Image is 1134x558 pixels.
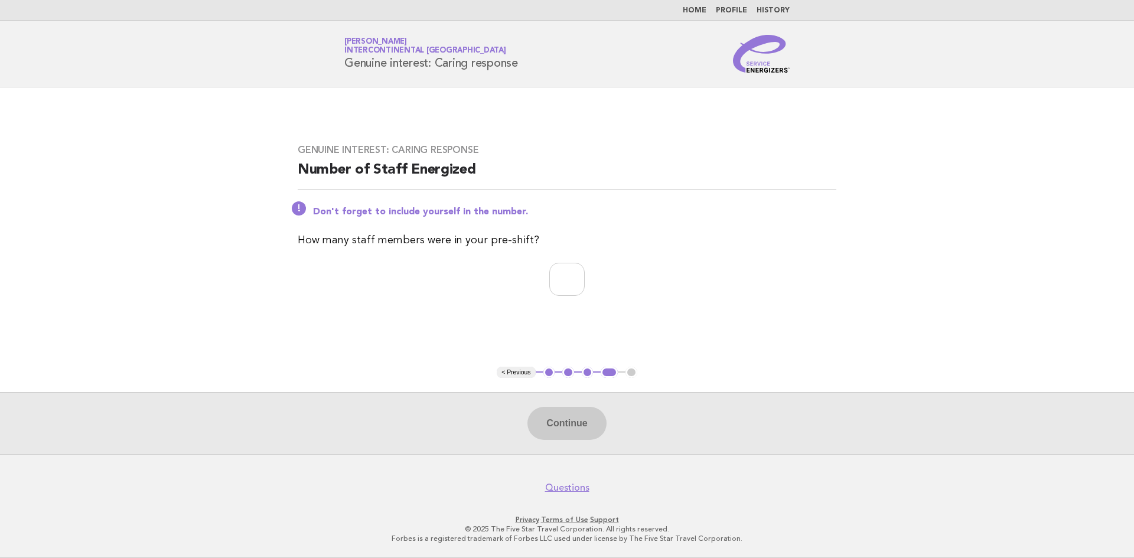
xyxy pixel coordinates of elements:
[516,515,539,524] a: Privacy
[298,161,836,190] h2: Number of Staff Energized
[601,367,618,378] button: 4
[298,144,836,156] h3: Genuine interest: Caring response
[545,482,589,494] a: Questions
[298,232,836,249] p: How many staff members were in your pre-shift?
[562,367,574,378] button: 2
[313,206,836,218] p: Don't forget to include yourself in the number.
[206,515,928,524] p: · ·
[733,35,790,73] img: Service Energizers
[206,524,928,534] p: © 2025 The Five Star Travel Corporation. All rights reserved.
[497,367,535,378] button: < Previous
[683,7,706,14] a: Home
[543,367,555,378] button: 1
[716,7,747,14] a: Profile
[344,38,506,54] a: [PERSON_NAME]InterContinental [GEOGRAPHIC_DATA]
[590,515,619,524] a: Support
[344,38,518,69] h1: Genuine interest: Caring response
[344,47,506,55] span: InterContinental [GEOGRAPHIC_DATA]
[541,515,588,524] a: Terms of Use
[757,7,790,14] a: History
[206,534,928,543] p: Forbes is a registered trademark of Forbes LLC used under license by The Five Star Travel Corpora...
[582,367,594,378] button: 3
